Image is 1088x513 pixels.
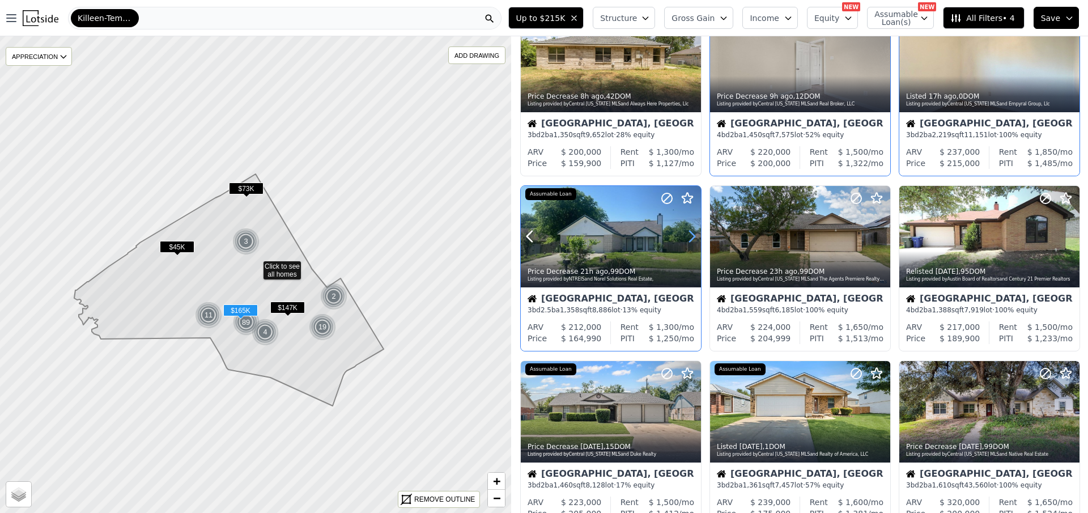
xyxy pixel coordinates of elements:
[807,7,858,29] button: Equity
[639,321,694,333] div: /mo
[717,294,726,303] img: House
[828,321,883,333] div: /mo
[252,319,279,346] img: g1.png
[620,333,635,344] div: PITI
[585,481,605,489] span: 8,128
[160,241,194,257] div: $45K
[906,92,1074,101] div: Listed , 0 DOM
[232,228,260,255] div: 3
[750,147,790,156] span: $ 220,000
[600,12,636,24] span: Structure
[717,119,726,128] img: House
[620,497,639,508] div: Rent
[223,304,258,316] span: $165K
[964,131,988,139] span: 11,151
[824,333,883,344] div: /mo
[561,323,601,332] span: $ 212,000
[525,363,576,376] div: Assumable Loan
[999,333,1013,344] div: PITI
[906,146,922,158] div: ARV
[528,442,695,451] div: Price Decrease , 15 DOM
[743,481,762,489] span: 1,361
[715,363,766,376] div: Assumable Loan
[810,321,828,333] div: Rent
[750,334,790,343] span: $ 204,999
[906,469,915,478] img: House
[717,146,733,158] div: ARV
[528,294,694,306] div: [GEOGRAPHIC_DATA], [GEOGRAPHIC_DATA]
[554,131,573,139] span: 1,350
[742,7,798,29] button: Income
[309,313,337,341] img: g1.png
[838,323,868,332] span: $ 1,650
[717,333,736,344] div: Price
[1027,498,1057,507] span: $ 1,650
[620,158,635,169] div: PITI
[929,92,957,100] time: 2025-10-02 10:06
[160,241,194,253] span: $45K
[223,304,258,321] div: $165K
[528,481,694,490] div: 3 bd 2 ba sqft lot · 17% equity
[964,481,988,489] span: 43,560
[940,147,980,156] span: $ 237,000
[1017,146,1073,158] div: /mo
[906,294,1073,306] div: [GEOGRAPHIC_DATA], [GEOGRAPHIC_DATA]
[580,92,603,100] time: 2025-10-02 18:48
[940,498,980,507] span: $ 320,000
[528,119,694,130] div: [GEOGRAPHIC_DATA], [GEOGRAPHIC_DATA]
[649,334,679,343] span: $ 1,250
[717,306,883,315] div: 4 bd 2 ba sqft lot · 100% equity
[814,12,839,24] span: Equity
[516,12,565,24] span: Up to $215K
[739,443,763,451] time: 2025-10-01 13:12
[906,119,1073,130] div: [GEOGRAPHIC_DATA], [GEOGRAPHIC_DATA]
[940,323,980,332] span: $ 217,000
[717,92,885,101] div: Price Decrease , 12 DOM
[810,146,828,158] div: Rent
[828,146,883,158] div: /mo
[252,319,279,346] div: 4
[906,451,1074,458] div: Listing provided by Central [US_STATE] MLS and Native Real Estate
[906,101,1074,108] div: Listing provided by Central [US_STATE] MLS and Empyral Group, Llc
[270,302,305,313] span: $147K
[874,10,911,26] span: Assumable Loan(s)
[561,159,601,168] span: $ 159,900
[999,497,1017,508] div: Rent
[770,92,793,100] time: 2025-10-02 18:08
[842,2,860,11] div: NEW
[649,498,679,507] span: $ 1,500
[620,321,639,333] div: Rent
[999,158,1013,169] div: PITI
[743,306,762,314] span: 1,559
[560,306,579,314] span: 1,358
[906,497,922,508] div: ARV
[309,313,336,341] div: 19
[824,158,883,169] div: /mo
[1041,12,1060,24] span: Save
[717,101,885,108] div: Listing provided by Central [US_STATE] MLS and Real Broker, LLC
[906,442,1074,451] div: Price Decrease , 99 DOM
[671,12,715,24] span: Gross Gain
[867,7,934,29] button: Assumable Loan(s)
[639,146,694,158] div: /mo
[195,302,223,329] img: g1.png
[964,306,983,314] span: 7,919
[580,443,603,451] time: 2025-10-01 17:53
[449,47,505,63] div: ADD DRAWING
[1017,497,1073,508] div: /mo
[906,306,1073,315] div: 4 bd 2 ba sqft lot · 100% equity
[770,268,797,275] time: 2025-10-02 03:41
[828,497,883,508] div: /mo
[561,498,601,507] span: $ 223,000
[1027,334,1057,343] span: $ 1,233
[493,491,500,505] span: −
[585,131,605,139] span: 9,652
[1034,7,1079,29] button: Save
[906,267,1074,276] div: Relisted , 95 DOM
[320,283,348,310] img: g1.png
[528,276,695,283] div: Listing provided by NTREIS and Norel Solutions Real Estate,
[717,119,883,130] div: [GEOGRAPHIC_DATA], [GEOGRAPHIC_DATA]
[943,7,1024,29] button: All Filters• 4
[528,119,537,128] img: House
[717,321,733,333] div: ARV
